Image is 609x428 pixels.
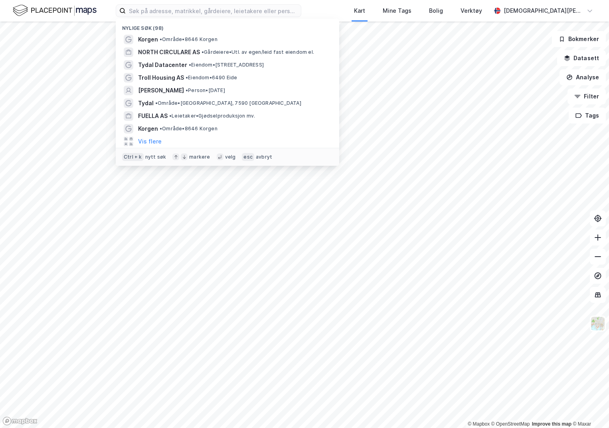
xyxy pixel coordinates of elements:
[122,153,144,161] div: Ctrl + k
[138,98,154,108] span: Tydal
[186,87,188,93] span: •
[256,154,272,160] div: avbryt
[160,36,217,43] span: Område • 8646 Korgen
[189,62,264,68] span: Eiendom • [STREET_ADDRESS]
[429,6,443,16] div: Bolig
[13,4,97,18] img: logo.f888ab2527a4732fd821a326f86c7f29.svg
[138,60,187,70] span: Tydal Datacenter
[138,86,184,95] span: [PERSON_NAME]
[383,6,411,16] div: Mine Tags
[186,87,225,94] span: Person • [DATE]
[569,390,609,428] iframe: Chat Widget
[189,154,210,160] div: markere
[126,5,301,17] input: Søk på adresse, matrikkel, gårdeiere, leietakere eller personer
[160,126,162,132] span: •
[116,19,339,33] div: Nylige søk (98)
[138,35,158,44] span: Korgen
[504,6,583,16] div: [DEMOGRAPHIC_DATA][PERSON_NAME]
[169,113,172,119] span: •
[160,36,162,42] span: •
[560,69,606,85] button: Analyse
[169,113,255,119] span: Leietaker • Gjødselproduksjon mv.
[491,421,530,427] a: OpenStreetMap
[138,111,168,121] span: FUELLA AS
[557,50,606,66] button: Datasett
[567,88,606,104] button: Filter
[590,316,605,331] img: Z
[461,6,482,16] div: Verktøy
[186,75,237,81] span: Eiendom • 6490 Eide
[202,49,314,55] span: Gårdeiere • Utl. av egen/leid fast eiendom el.
[242,153,254,161] div: esc
[186,75,188,80] span: •
[225,154,236,160] div: velg
[552,31,606,47] button: Bokmerker
[569,108,606,124] button: Tags
[532,421,571,427] a: Improve this map
[138,124,158,134] span: Korgen
[468,421,490,427] a: Mapbox
[202,49,204,55] span: •
[138,137,162,146] button: Vis flere
[155,100,158,106] span: •
[138,73,184,82] span: Troll Housing AS
[160,126,217,132] span: Område • 8646 Korgen
[155,100,301,106] span: Område • [GEOGRAPHIC_DATA], 7590 [GEOGRAPHIC_DATA]
[2,416,38,426] a: Mapbox homepage
[145,154,166,160] div: nytt søk
[354,6,365,16] div: Kart
[189,62,191,68] span: •
[138,47,200,57] span: NORTH CIRCULARE AS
